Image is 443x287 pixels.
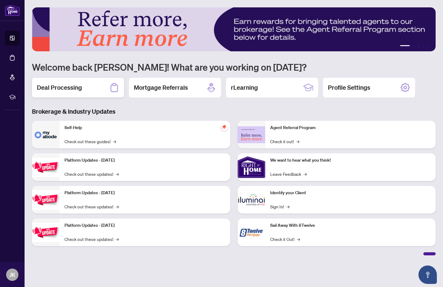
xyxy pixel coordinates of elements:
[113,138,116,145] span: →
[427,45,429,48] button: 5
[238,126,265,143] img: Agent Referral Program
[116,171,119,177] span: →
[328,83,370,92] h2: Profile Settings
[64,203,119,210] a: Check out these updates!→
[32,7,436,51] img: Slide 0
[418,265,437,284] button: Open asap
[297,236,300,242] span: →
[32,223,60,242] img: Platform Updates - June 23, 2025
[238,218,265,246] img: Sail Away With 8Twelve
[231,83,258,92] h2: rLearning
[32,121,60,148] img: Self-Help
[238,186,265,214] img: Identify your Client
[5,5,20,16] img: logo
[304,171,307,177] span: →
[32,107,436,116] h3: Brokerage & Industry Updates
[270,138,299,145] a: Check it out!→
[270,236,300,242] a: Check it Out!→
[64,171,119,177] a: Check out these updates!→
[238,153,265,181] img: We want to hear what you think!
[400,45,410,48] button: 1
[270,124,431,131] p: Agent Referral Program
[412,45,415,48] button: 2
[64,222,225,229] p: Platform Updates - [DATE]
[270,222,431,229] p: Sail Away With 8Twelve
[134,83,188,92] h2: Mortgage Referrals
[116,236,119,242] span: →
[64,190,225,196] p: Platform Updates - [DATE]
[32,158,60,177] img: Platform Updates - July 21, 2025
[296,138,299,145] span: →
[32,190,60,210] img: Platform Updates - July 8, 2025
[270,203,290,210] a: Sign In!→
[220,123,228,131] span: pushpin
[64,138,116,145] a: Check out these guides!→
[417,45,420,48] button: 3
[422,45,425,48] button: 4
[116,203,119,210] span: →
[286,203,290,210] span: →
[37,83,82,92] h2: Deal Processing
[64,157,225,164] p: Platform Updates - [DATE]
[270,190,431,196] p: Identify your Client
[10,270,15,279] span: JK
[270,157,431,164] p: We want to hear what you think!
[64,124,225,131] p: Self-Help
[32,61,436,73] h1: Welcome back [PERSON_NAME]! What are you working on [DATE]?
[270,171,307,177] a: Leave Feedback→
[64,236,119,242] a: Check out these updates!→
